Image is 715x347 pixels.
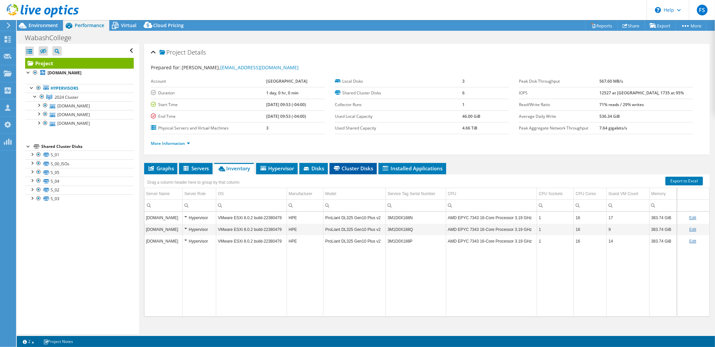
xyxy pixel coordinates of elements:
[144,174,710,317] div: Data grid
[25,159,134,168] a: S_00_ISOs
[28,22,58,28] span: Environment
[146,178,241,187] div: Drag a column header here to group by that column
[182,64,299,71] span: [PERSON_NAME],
[266,90,299,96] b: 1 day, 0 hr, 0 min
[333,165,373,172] span: Cluster Disks
[39,337,78,346] a: Project Notes
[218,165,250,172] span: Inventory
[144,212,183,224] td: Column Server Name, Value esxb.wabash.edu
[160,49,186,56] span: Project
[151,141,190,146] a: More Information
[303,165,324,172] span: Disks
[25,101,134,110] a: [DOMAIN_NAME]
[287,235,323,247] td: Column Manufacturer, Value HPE
[675,20,707,31] a: More
[655,7,661,13] svg: \n
[184,237,214,245] div: Hypervisor
[649,235,677,247] td: Column Memory, Value 383.74 GiB
[537,212,574,224] td: Column CPU Sockets, Value 1
[323,199,386,211] td: Column Model, Filter cell
[121,22,136,28] span: Virtual
[335,90,462,96] label: Shared Cluster Disks
[184,190,205,198] div: Server Role
[287,212,323,224] td: Column Manufacturer, Value HPE
[323,188,386,200] td: Model Column
[25,177,134,185] a: S_04
[386,212,446,224] td: Column Service Tag Serial Number, Value 3M1D0X188N
[599,90,684,96] b: 12527 at [GEOGRAPHIC_DATA], 1735 at 95%
[266,113,306,119] b: [DATE] 09:53 (-04:00)
[146,190,170,198] div: Server Name
[22,34,82,41] h1: WabashCollege
[25,186,134,194] a: S_02
[48,70,81,76] b: [DOMAIN_NAME]
[25,168,134,177] a: S_05
[537,235,574,247] td: Column CPU Sockets, Value 1
[386,235,446,247] td: Column Service Tag Serial Number, Value 3M1D0X188P
[576,190,596,198] div: CPU Cores
[649,188,677,200] td: Memory Column
[574,235,607,247] td: Column CPU Cores, Value 16
[183,235,216,247] td: Column Server Role, Value Hypervisor
[519,90,599,96] label: IOPS
[187,48,206,56] span: Details
[586,20,618,31] a: Reports
[287,199,323,211] td: Column Manufacturer, Filter cell
[25,84,134,93] a: Hypervisors
[519,113,599,120] label: Average Daily Write
[216,199,287,211] td: Column OS, Filter cell
[599,102,644,107] b: 71% reads / 29% writes
[689,215,696,220] a: Edit
[574,224,607,235] td: Column CPU Cores, Value 16
[183,199,216,211] td: Column Server Role, Filter cell
[607,199,649,211] td: Column Guest VM Count, Filter cell
[574,212,607,224] td: Column CPU Cores, Value 16
[259,165,294,172] span: Hypervisor
[266,125,269,131] b: 3
[446,212,537,224] td: Column CPU, Value AMD EPYC 7343 16-Core Processor 3.19 GHz
[144,188,183,200] td: Server Name Column
[388,190,435,198] div: Service Tag Serial Number
[649,199,677,211] td: Column Memory, Filter cell
[462,90,465,96] b: 6
[448,190,456,198] div: CPU
[382,165,443,172] span: Installed Applications
[462,125,477,131] b: 4.66 TiB
[608,190,638,198] div: Guest VM Count
[537,188,574,200] td: CPU Sockets Column
[599,125,627,131] b: 7.64 gigabits/s
[216,224,287,235] td: Column OS, Value VMware ESXi 8.0.2 build-22380479
[607,235,649,247] td: Column Guest VM Count, Value 14
[335,125,462,132] label: Used Shared Capacity
[55,94,78,100] span: 2024 Cluster
[649,224,677,235] td: Column Memory, Value 383.74 GiB
[651,190,666,198] div: Memory
[151,64,181,71] label: Prepared for:
[184,226,214,234] div: Hypervisor
[182,165,209,172] span: Servers
[607,212,649,224] td: Column Guest VM Count, Value 17
[519,125,599,132] label: Peak Aggregate Network Throughput
[539,190,562,198] div: CPU Sockets
[462,102,465,107] b: 1
[537,199,574,211] td: Column CPU Sockets, Filter cell
[335,113,462,120] label: Used Local Capacity
[537,224,574,235] td: Column CPU Sockets, Value 1
[151,101,266,108] label: Start Time
[645,20,676,31] a: Export
[287,224,323,235] td: Column Manufacturer, Value HPE
[386,188,446,200] td: Service Tag Serial Number Column
[183,212,216,224] td: Column Server Role, Value Hypervisor
[519,78,599,85] label: Peak Disk Throughput
[221,64,299,71] a: [EMAIL_ADDRESS][DOMAIN_NAME]
[151,113,266,120] label: End Time
[216,235,287,247] td: Column OS, Value VMware ESXi 8.0.2 build-22380479
[287,188,323,200] td: Manufacturer Column
[266,102,306,107] b: [DATE] 09:53 (-04:00)
[183,224,216,235] td: Column Server Role, Value Hypervisor
[25,110,134,119] a: [DOMAIN_NAME]
[665,177,703,185] a: Export to Excel
[147,165,174,172] span: Graphs
[446,188,537,200] td: CPU Column
[25,58,134,69] a: Project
